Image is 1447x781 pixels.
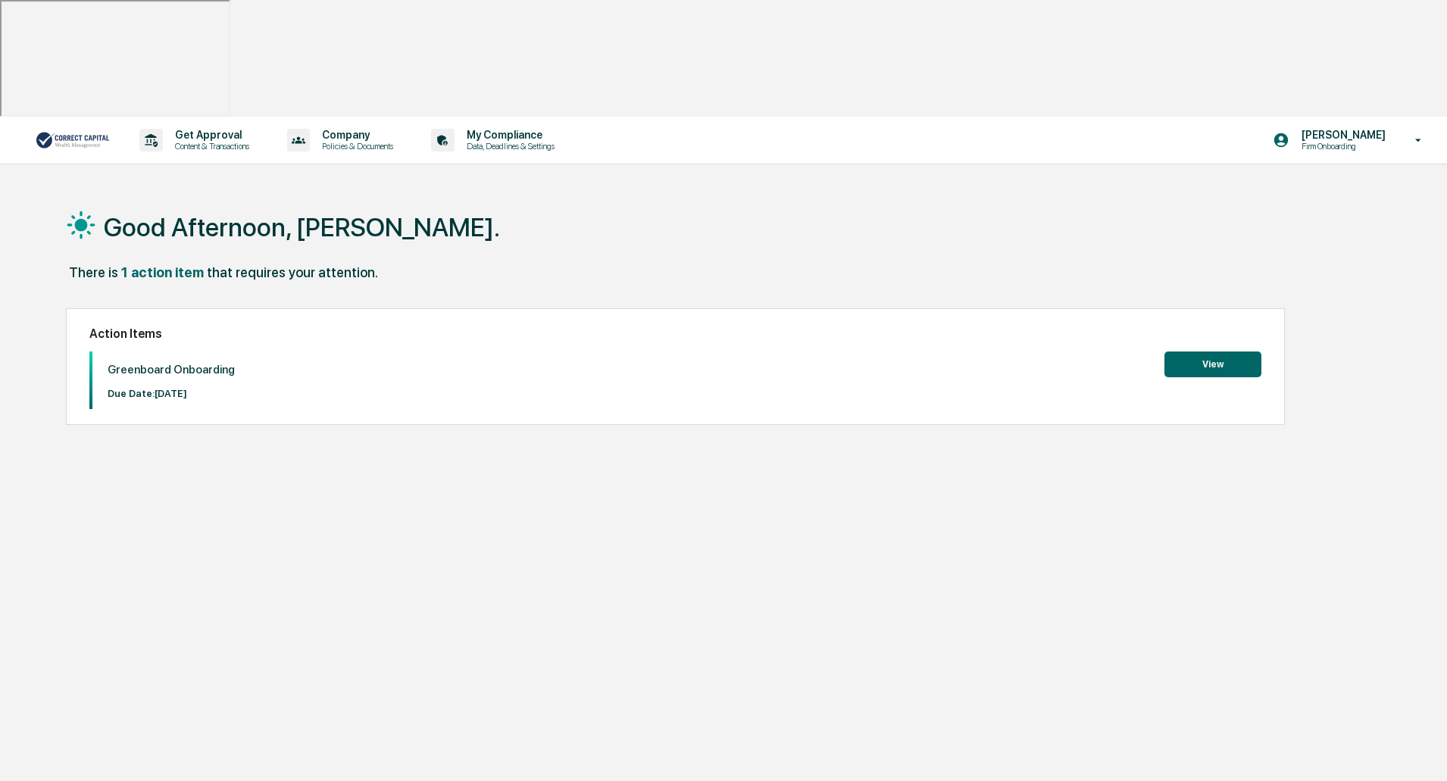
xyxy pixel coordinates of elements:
p: Firm Onboarding [1289,141,1393,152]
p: Company [310,129,401,141]
div: 1 action item [121,264,204,280]
p: Due Date: [DATE] [108,388,235,399]
p: Greenboard Onboarding [108,363,235,376]
p: Data, Deadlines & Settings [455,141,562,152]
p: Get Approval [163,129,257,141]
button: View [1164,351,1261,377]
p: Policies & Documents [310,141,401,152]
p: My Compliance [455,129,562,141]
div: that requires your attention. [207,264,378,280]
img: logo [36,130,109,150]
h1: Good Afternoon, [PERSON_NAME]. [104,212,500,242]
p: [PERSON_NAME] [1289,129,1393,141]
a: View [1164,356,1261,370]
h2: Action Items [89,326,1261,341]
div: There is [69,264,118,280]
p: Content & Transactions [163,141,257,152]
